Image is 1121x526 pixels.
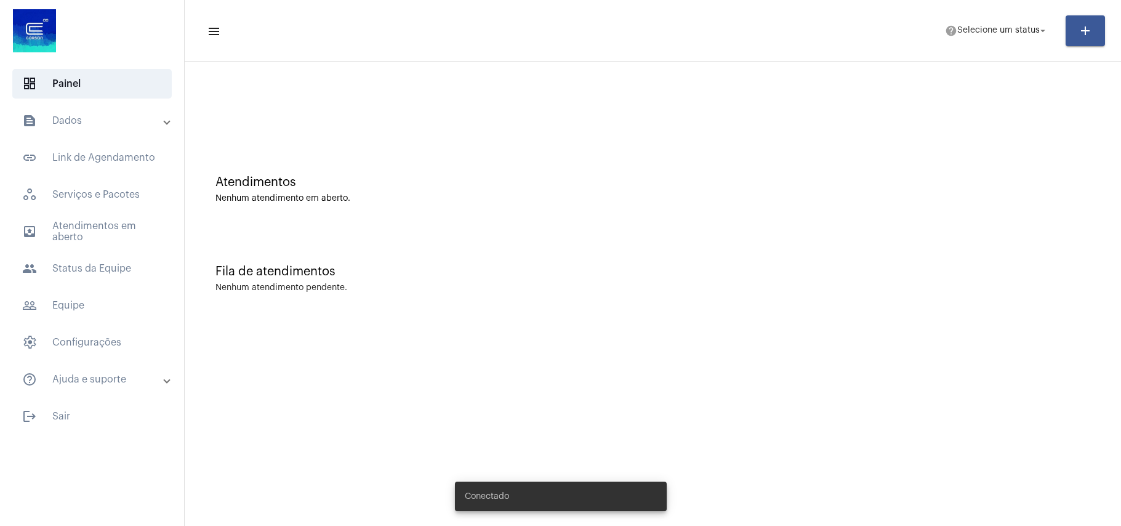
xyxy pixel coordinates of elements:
[1078,23,1093,38] mat-icon: add
[22,224,37,239] mat-icon: sidenav icon
[7,365,184,394] mat-expansion-panel-header: sidenav iconAjuda e suporte
[938,18,1056,43] button: Selecione um status
[10,6,59,55] img: d4669ae0-8c07-2337-4f67-34b0df7f5ae4.jpeg
[215,194,1090,203] div: Nenhum atendimento em aberto.
[12,402,172,431] span: Sair
[22,298,37,313] mat-icon: sidenav icon
[22,261,37,276] mat-icon: sidenav icon
[957,26,1040,35] span: Selecione um status
[215,283,347,293] div: Nenhum atendimento pendente.
[465,490,509,503] span: Conectado
[12,217,172,246] span: Atendimentos em aberto
[22,372,37,387] mat-icon: sidenav icon
[7,106,184,136] mat-expansion-panel-header: sidenav iconDados
[12,143,172,172] span: Link de Agendamento
[22,76,37,91] span: sidenav icon
[12,254,172,283] span: Status da Equipe
[12,328,172,357] span: Configurações
[22,187,37,202] span: sidenav icon
[22,335,37,350] span: sidenav icon
[215,176,1090,189] div: Atendimentos
[22,409,37,424] mat-icon: sidenav icon
[207,24,219,39] mat-icon: sidenav icon
[12,180,172,209] span: Serviços e Pacotes
[22,150,37,165] mat-icon: sidenav icon
[1037,25,1048,36] mat-icon: arrow_drop_down
[945,25,957,37] mat-icon: help
[22,372,164,387] mat-panel-title: Ajuda e suporte
[22,113,164,128] mat-panel-title: Dados
[12,291,172,320] span: Equipe
[215,265,1090,278] div: Fila de atendimentos
[22,113,37,128] mat-icon: sidenav icon
[12,69,172,99] span: Painel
